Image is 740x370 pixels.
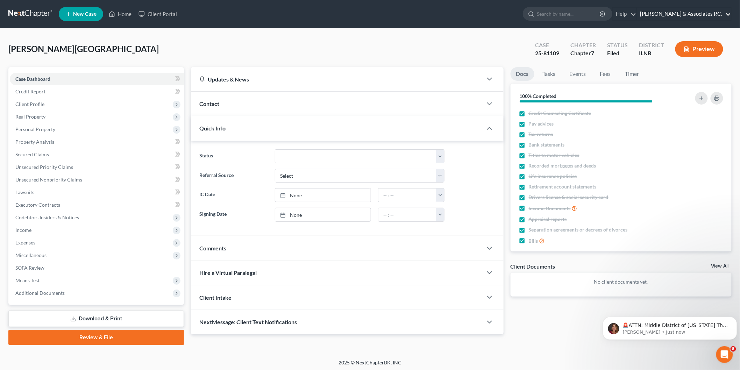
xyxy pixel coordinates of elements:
div: Chapter [570,41,596,49]
a: Case Dashboard [10,73,184,85]
span: Codebtors Insiders & Notices [15,214,79,220]
span: Client Profile [15,101,44,107]
span: 8 [731,346,736,352]
div: District [639,41,664,49]
iframe: Intercom notifications message [600,302,740,351]
span: Client Intake [199,294,232,301]
a: View All [711,264,729,269]
a: Help [613,8,636,20]
div: ILNB [639,49,664,57]
span: Comments [199,245,226,251]
input: -- : -- [378,188,436,202]
a: Lawsuits [10,186,184,199]
span: Real Property [15,114,45,120]
a: None [275,208,371,221]
span: New Case [73,12,97,17]
a: Fees [595,67,617,81]
div: 25-81109 [535,49,559,57]
span: NextMessage: Client Text Notifications [199,319,297,325]
label: IC Date [196,188,271,202]
span: Retirement account statements [529,183,597,190]
label: Status [196,149,271,163]
span: Quick Info [199,125,226,131]
a: Docs [511,67,534,81]
span: Secured Claims [15,151,49,157]
div: Status [607,41,628,49]
span: Means Test [15,277,40,283]
span: Appraisal reports [529,216,567,223]
span: Personal Property [15,126,55,132]
span: SOFA Review [15,265,44,271]
a: Timer [620,67,645,81]
iframe: Intercom live chat [716,346,733,363]
span: Lawsuits [15,189,34,195]
strong: 100% Completed [520,93,557,99]
a: Client Portal [135,8,180,20]
a: Credit Report [10,85,184,98]
input: -- : -- [378,208,436,221]
a: [PERSON_NAME] & Associates P.C. [637,8,731,20]
div: Filed [607,49,628,57]
a: Unsecured Priority Claims [10,161,184,173]
span: Titles to motor vehicles [529,152,579,159]
a: Review & File [8,330,184,345]
span: Credit Counseling Certificate [529,110,591,117]
span: Drivers license & social security card [529,194,609,201]
span: Case Dashboard [15,76,50,82]
span: Property Analysis [15,139,54,145]
a: Events [564,67,592,81]
a: Tasks [537,67,561,81]
div: Updates & News [199,76,474,83]
span: Credit Report [15,88,45,94]
span: 7 [591,50,594,56]
span: Unsecured Nonpriority Claims [15,177,82,183]
div: Client Documents [511,263,555,270]
span: Expenses [15,240,35,246]
span: Additional Documents [15,290,65,296]
span: Life insurance policies [529,173,577,180]
span: Income [15,227,31,233]
span: [PERSON_NAME][GEOGRAPHIC_DATA] [8,44,159,54]
label: Signing Date [196,208,271,222]
a: None [275,188,371,202]
label: Referral Source [196,169,271,183]
a: Download & Print [8,311,184,327]
span: Executory Contracts [15,202,60,208]
a: Executory Contracts [10,199,184,211]
span: Income Documents [529,205,571,212]
span: Hire a Virtual Paralegal [199,269,257,276]
div: Chapter [570,49,596,57]
button: Preview [675,41,723,57]
span: Tax returns [529,131,553,138]
span: Bank statements [529,141,565,148]
span: Bills [529,237,538,244]
span: Recorded mortgages and deeds [529,162,596,169]
p: No client documents yet. [516,278,726,285]
span: Miscellaneous [15,252,47,258]
a: Unsecured Nonpriority Claims [10,173,184,186]
a: SOFA Review [10,262,184,274]
a: Home [105,8,135,20]
a: Secured Claims [10,148,184,161]
span: Pay advices [529,120,554,127]
input: Search by name... [537,7,601,20]
a: Property Analysis [10,136,184,148]
span: Separation agreements or decrees of divorces [529,226,628,233]
span: Contact [199,100,219,107]
span: Unsecured Priority Claims [15,164,73,170]
div: Case [535,41,559,49]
